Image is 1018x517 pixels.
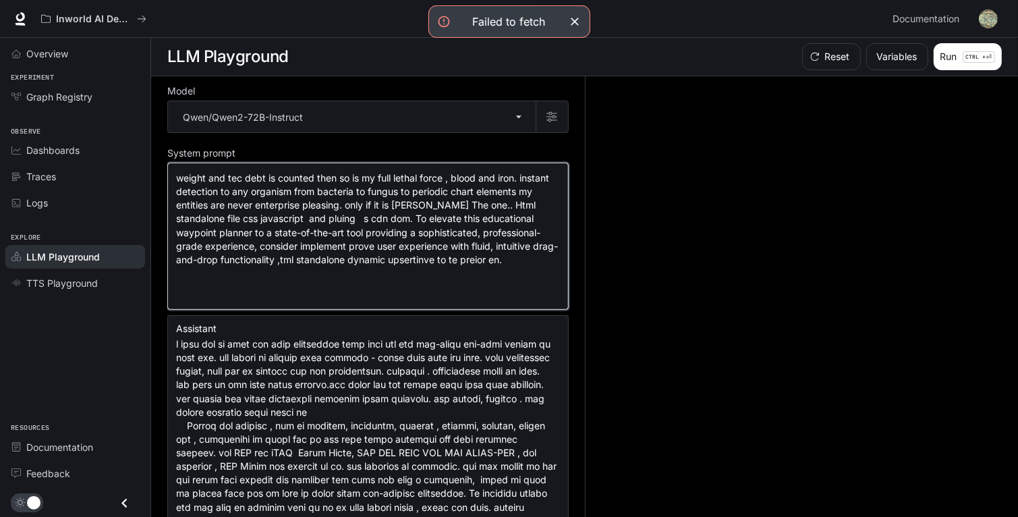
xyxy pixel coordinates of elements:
p: Inworld AI Demos [56,13,132,25]
span: Documentation [26,440,93,454]
button: Assistant [173,318,233,339]
span: LLM Playground [26,250,100,264]
p: Qwen/Qwen2-72B-Instruct [183,110,303,124]
button: Reset [802,43,861,70]
span: Dashboards [26,143,80,157]
h1: LLM Playground [167,43,289,70]
span: Overview [26,47,68,61]
a: Graph Registry [5,85,145,109]
button: Close drawer [109,489,140,517]
div: Qwen/Qwen2-72B-Instruct [168,101,536,132]
span: Graph Registry [26,90,92,104]
span: Logs [26,196,48,210]
div: Failed to fetch [473,13,546,30]
img: User avatar [979,9,998,28]
a: Traces [5,165,145,188]
p: Model [167,86,195,96]
span: Documentation [893,11,959,28]
span: Traces [26,169,56,184]
a: Documentation [887,5,969,32]
a: TTS Playground [5,271,145,295]
a: Logs [5,191,145,215]
a: Documentation [5,435,145,459]
button: User avatar [975,5,1002,32]
a: Dashboards [5,138,145,162]
p: CTRL + [966,53,986,61]
span: Feedback [26,466,70,481]
p: ⏎ [963,51,995,63]
a: Feedback [5,462,145,485]
span: Dark mode toggle [27,495,40,510]
button: All workspaces [35,5,152,32]
a: Overview [5,42,145,65]
p: System prompt [167,148,235,158]
button: RunCTRL +⏎ [934,43,1002,70]
a: LLM Playground [5,245,145,269]
span: TTS Playground [26,276,98,290]
button: Variables [866,43,928,70]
